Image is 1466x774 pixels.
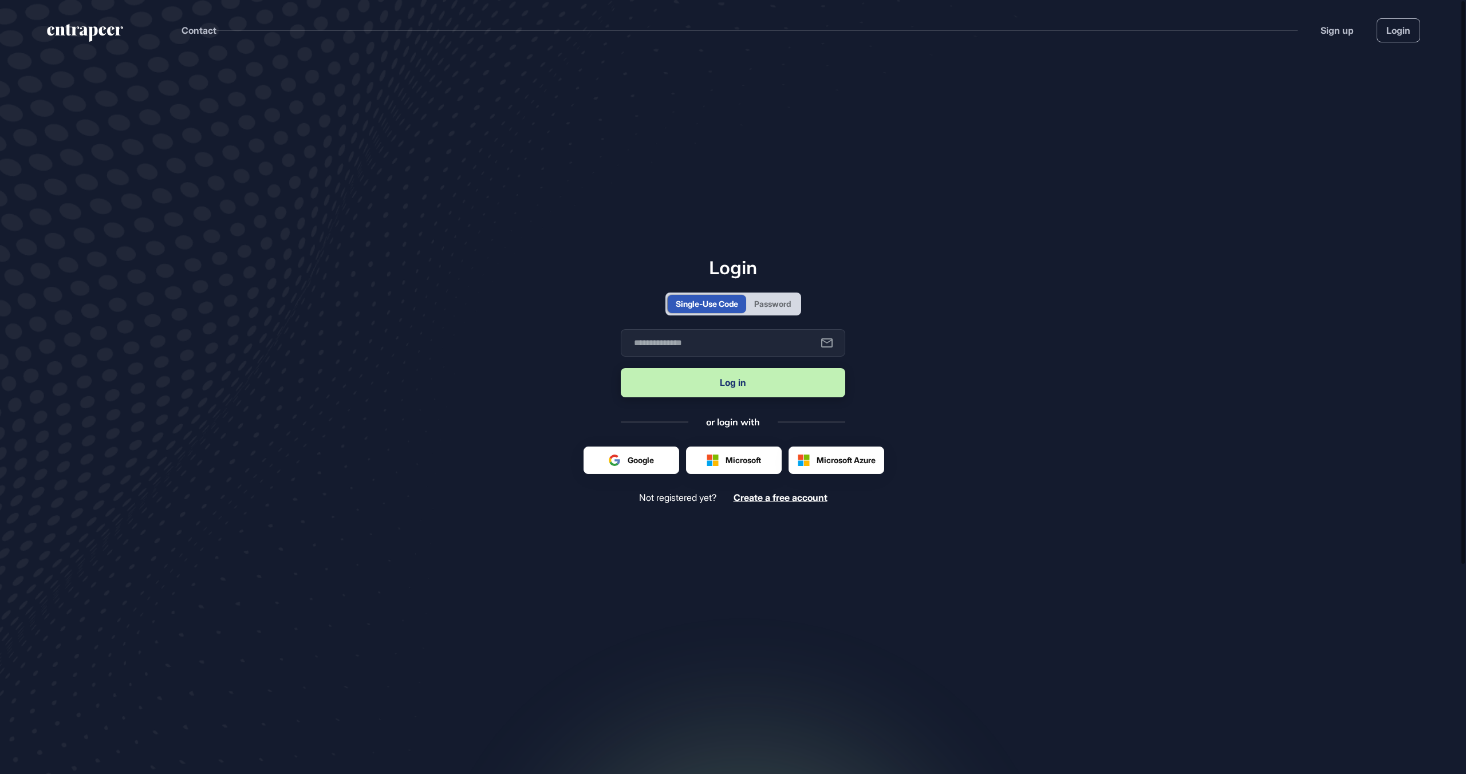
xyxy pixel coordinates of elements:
[46,24,124,46] a: entrapeer-logo
[1321,23,1354,37] a: Sign up
[621,368,845,397] button: Log in
[621,256,845,278] h1: Login
[182,23,216,38] button: Contact
[676,298,738,310] div: Single-Use Code
[734,492,827,503] a: Create a free account
[754,298,791,310] div: Password
[706,416,760,428] div: or login with
[639,492,716,503] span: Not registered yet?
[1377,18,1420,42] a: Login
